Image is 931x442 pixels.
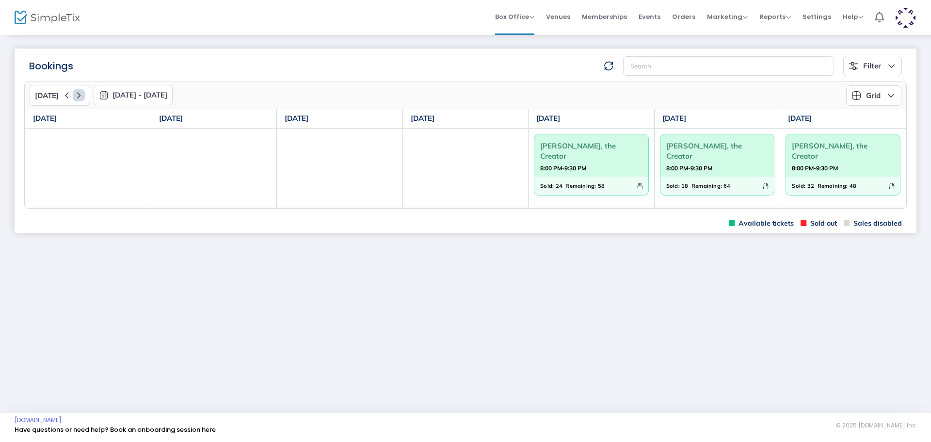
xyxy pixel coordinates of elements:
[25,109,151,129] th: [DATE]
[15,416,62,424] a: [DOMAIN_NAME]
[844,219,902,228] span: Sales disabled
[792,162,838,174] strong: 8:00 PM-9:30 PM
[666,138,769,164] span: [PERSON_NAME], the Creator
[851,91,861,100] img: grid
[807,180,814,191] span: 32
[803,4,831,29] span: Settings
[843,12,863,21] span: Help
[729,219,794,228] span: Available tickets
[99,90,109,100] img: monthly
[540,162,586,174] strong: 8:00 PM-9:30 PM
[546,4,570,29] span: Venues
[540,138,642,164] span: [PERSON_NAME], the Creator
[540,180,554,191] span: Sold:
[780,109,906,129] th: [DATE]
[402,109,529,129] th: [DATE]
[691,180,722,191] span: Remaining:
[556,180,562,191] span: 24
[495,12,534,21] span: Box Office
[681,180,688,191] span: 18
[666,162,712,174] strong: 8:00 PM-9:30 PM
[639,4,660,29] span: Events
[30,85,90,106] button: [DATE]
[582,4,627,29] span: Memberships
[565,180,596,191] span: Remaining:
[759,12,791,21] span: Reports
[151,109,277,129] th: [DATE]
[836,422,916,429] span: © 2025 [DOMAIN_NAME] Inc.
[849,61,858,71] img: filter
[723,180,730,191] span: 64
[94,85,173,105] button: [DATE] - [DATE]
[666,180,680,191] span: Sold:
[792,138,894,164] span: [PERSON_NAME], the Creator
[35,91,59,100] span: [DATE]
[15,425,216,434] a: Have questions or need help? Book an onboarding session here
[654,109,780,129] th: [DATE]
[846,85,901,106] button: Grid
[843,56,902,76] button: Filter
[604,61,613,71] img: refresh-data
[850,180,856,191] span: 48
[801,219,837,228] span: Sold out
[672,4,695,29] span: Orders
[529,109,655,129] th: [DATE]
[623,56,834,76] input: Search
[707,12,748,21] span: Marketing
[818,180,848,191] span: Remaining:
[277,109,403,129] th: [DATE]
[792,180,805,191] span: Sold:
[29,59,73,73] m-panel-title: Bookings
[598,180,605,191] span: 58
